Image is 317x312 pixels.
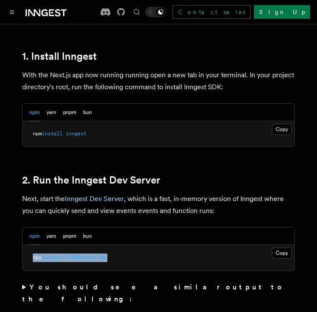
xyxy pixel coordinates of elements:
[132,7,142,17] button: Find something...
[98,254,107,260] span: dev
[33,254,42,260] span: npx
[29,104,40,121] button: npm
[22,69,295,93] p: With the Next.js app now running running open a new tab in your terminal. In your project directo...
[22,174,160,186] a: 2. Run the Inngest Dev Server
[83,227,92,245] button: bun
[63,104,76,121] button: pnpm
[254,5,310,19] a: Sign Up
[63,227,76,245] button: pnpm
[46,104,56,121] button: yarn
[22,283,284,303] strong: You should see a similar output to the following:
[173,5,251,19] a: Contact sales
[29,227,40,245] button: npm
[42,254,95,260] span: inngest-cli@latest
[65,195,124,203] a: Inngest Dev Server
[22,50,97,62] a: 1. Install Inngest
[66,131,86,137] span: inngest
[7,7,17,17] button: Toggle navigation
[22,281,295,305] summary: You should see a similar output to the following:
[145,7,166,17] button: Toggle dark mode
[83,104,92,121] button: bun
[42,131,63,137] span: install
[33,131,42,137] span: npm
[272,248,292,259] button: Copy
[46,227,56,245] button: yarn
[22,193,295,217] p: Next, start the , which is a fast, in-memory version of Inngest where you can quickly send and vi...
[272,124,292,135] button: Copy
